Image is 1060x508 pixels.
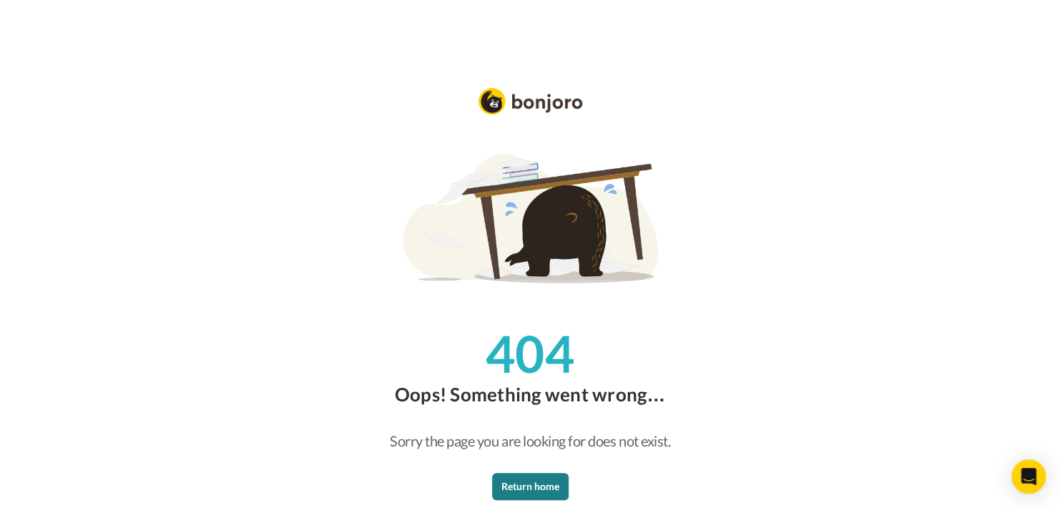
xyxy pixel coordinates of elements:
[7,381,1053,408] div: Oops! Something went wrong…
[492,473,569,500] button: Return home
[7,473,1053,500] a: Return home
[1011,459,1046,494] div: Open Intercom Messenger
[7,323,1053,373] div: 404
[403,130,658,308] img: 404.png
[194,431,866,451] div: Sorry the page you are looking for does not exist.
[479,88,582,114] img: logo_full.png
